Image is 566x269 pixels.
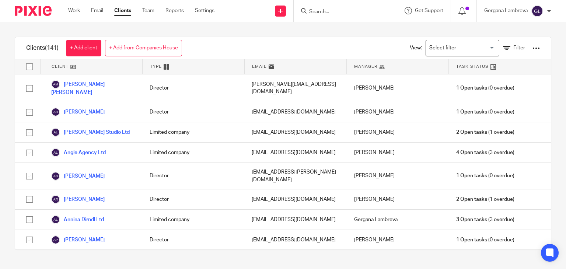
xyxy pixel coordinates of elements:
[456,196,487,203] span: 2 Open tasks
[456,108,487,116] span: 1 Open tasks
[165,7,184,14] a: Reports
[456,172,514,179] span: (0 overdue)
[51,80,60,89] img: svg%3E
[456,84,514,92] span: (0 overdue)
[456,129,514,136] span: (1 overdue)
[347,230,449,250] div: [PERSON_NAME]
[142,122,244,142] div: Limited company
[347,102,449,122] div: [PERSON_NAME]
[244,210,346,230] div: [EMAIL_ADDRESS][DOMAIN_NAME]
[347,122,449,142] div: [PERSON_NAME]
[347,189,449,209] div: [PERSON_NAME]
[45,45,59,51] span: (141)
[513,45,525,50] span: Filter
[347,74,449,102] div: [PERSON_NAME]
[51,235,105,244] a: [PERSON_NAME]
[142,210,244,230] div: Limited company
[531,5,543,17] img: svg%3E
[456,129,487,136] span: 2 Open tasks
[244,143,346,163] div: [EMAIL_ADDRESS][DOMAIN_NAME]
[399,37,540,59] div: View:
[51,215,104,224] a: Annina Dirndl Ltd
[51,108,105,116] a: [PERSON_NAME]
[51,148,60,157] img: svg%3E
[456,216,514,223] span: (3 overdue)
[244,189,346,209] div: [EMAIL_ADDRESS][DOMAIN_NAME]
[51,128,60,137] img: svg%3E
[195,7,214,14] a: Settings
[456,149,487,156] span: 4 Open tasks
[22,60,36,74] input: Select all
[51,172,60,181] img: svg%3E
[244,163,346,189] div: [EMAIL_ADDRESS][PERSON_NAME][DOMAIN_NAME]
[51,215,60,224] img: svg%3E
[456,63,489,70] span: Task Status
[484,7,528,14] p: Gergana Lambreva
[142,7,154,14] a: Team
[114,7,131,14] a: Clients
[347,210,449,230] div: Gergana Lambreva
[105,40,182,56] a: + Add from Companies House
[426,40,499,56] div: Search for option
[456,172,487,179] span: 1 Open tasks
[456,216,487,223] span: 3 Open tasks
[68,7,80,14] a: Work
[427,42,495,55] input: Search for option
[252,63,267,70] span: Email
[456,196,514,203] span: (1 overdue)
[51,80,135,96] a: [PERSON_NAME] [PERSON_NAME]
[52,63,69,70] span: Client
[142,74,244,102] div: Director
[142,102,244,122] div: Director
[91,7,103,14] a: Email
[142,163,244,189] div: Director
[51,172,105,181] a: [PERSON_NAME]
[347,163,449,189] div: [PERSON_NAME]
[142,189,244,209] div: Director
[456,236,487,244] span: 1 Open tasks
[150,63,162,70] span: Type
[66,40,101,56] a: + Add client
[308,9,375,15] input: Search
[415,8,443,13] span: Get Support
[347,143,449,163] div: [PERSON_NAME]
[142,230,244,250] div: Director
[51,195,105,204] a: [PERSON_NAME]
[51,235,60,244] img: svg%3E
[456,84,487,92] span: 1 Open tasks
[354,63,377,70] span: Manager
[15,6,52,16] img: Pixie
[456,108,514,116] span: (0 overdue)
[51,195,60,204] img: svg%3E
[456,236,514,244] span: (0 overdue)
[244,230,346,250] div: [EMAIL_ADDRESS][DOMAIN_NAME]
[244,122,346,142] div: [EMAIL_ADDRESS][DOMAIN_NAME]
[51,108,60,116] img: svg%3E
[51,128,130,137] a: [PERSON_NAME] Studio Ltd
[244,102,346,122] div: [EMAIL_ADDRESS][DOMAIN_NAME]
[244,74,346,102] div: [PERSON_NAME][EMAIL_ADDRESS][DOMAIN_NAME]
[51,148,106,157] a: Angle Agency Ltd
[26,44,59,52] h1: Clients
[142,143,244,163] div: Limited company
[456,149,514,156] span: (3 overdue)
